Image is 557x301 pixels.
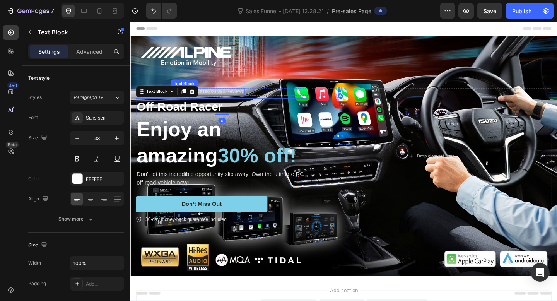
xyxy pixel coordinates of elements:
div: Width [28,260,41,267]
div: Size [28,133,49,143]
span: Sales Funnel - [DATE] 12:28:21 [244,7,325,15]
button: Publish [506,3,538,19]
div: FFFFFF [86,176,122,183]
p: Advanced [76,48,103,56]
div: Drop element here [311,143,352,149]
p: Settings [38,48,60,56]
div: Size [28,240,49,250]
input: Auto [70,256,124,270]
div: Padding [28,280,46,287]
span: / [327,7,329,15]
span: Pre-sales Page [332,7,371,15]
div: Add... [86,280,122,287]
div: Show more [58,215,94,223]
button: Save [477,3,502,19]
div: Publish [512,7,531,15]
div: Text style [28,75,50,82]
span: Paragraph 1* [73,94,103,101]
div: Beta [6,142,19,148]
div: Align [28,194,50,204]
div: Font [28,114,38,121]
div: Sans-serif [86,115,122,121]
p: Text Block [38,27,103,37]
span: Save [484,8,496,14]
div: Color [28,175,40,182]
button: 7 [3,3,58,19]
div: Styles [28,94,42,101]
div: 450 [7,82,19,89]
div: Open Intercom Messenger [531,263,549,282]
button: Show more [28,212,124,226]
p: 7 [51,6,54,15]
div: Undo/Redo [146,3,177,19]
button: Paragraph 1* [70,91,124,104]
iframe: To enrich screen reader interactions, please activate Accessibility in Grammarly extension settings [130,22,557,301]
